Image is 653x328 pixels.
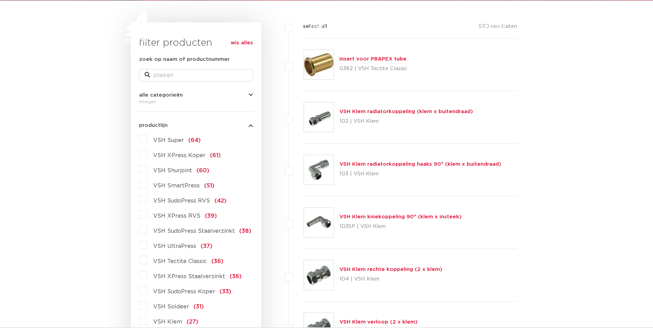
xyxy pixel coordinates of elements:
span: VSH Tectite Classic [153,259,207,264]
span: VSH Super [153,138,184,143]
span: VSH Shurjoint [153,168,192,173]
span: (61) [210,153,221,158]
span: (36) [211,259,223,264]
a: VSH Klem radiatorkoppeling (klem x buitendraad) [339,109,473,114]
nav: Menu [233,12,463,40]
a: toepassingen [310,12,346,40]
span: VSH SudoPress Koper [153,289,215,294]
span: VSH XPress RVS [153,213,200,219]
img: Thumbnail for VSH Klem radiatorkoppeling haaks 90° (klem x buitendraad) [304,155,334,185]
span: VSH UltraPress [153,243,196,249]
p: 103 | VSH Klem [339,168,501,179]
a: VSH Klem rechte koppeling (2 x klem) [339,267,442,272]
button: alle categorieën [139,92,253,98]
span: (51) [204,183,214,188]
img: Thumbnail for VSH Klem radiatorkoppeling (klem x buitendraad) [304,102,334,132]
span: (39) [205,213,217,219]
span: (33) [220,289,231,294]
div: fittingen [139,98,253,106]
input: zoeken [139,69,253,81]
span: (60) [197,168,209,173]
span: VSH SudoPress Staalverzinkt [153,228,235,234]
span: productlijn [139,123,168,128]
span: (31) [193,304,204,309]
button: productlijn [139,123,253,128]
p: 104 | VSH Klem [339,274,442,285]
span: (36) [230,274,242,279]
span: (37) [201,243,212,249]
a: over ons [439,12,463,40]
span: VSH Soldeer [153,304,189,309]
span: (42) [214,198,227,204]
a: VSH Klem verloop (2 x klem) [339,319,418,325]
label: zoek op naam of productnummer [139,55,230,64]
img: Thumbnail for VSH Klem rechte koppeling (2 x klem) [304,260,334,290]
span: VSH SudoPress RVS [153,198,210,204]
a: Insert voor PB&PEX tube [339,56,407,62]
span: VSH Klem [153,319,182,325]
p: 0382 | VSH Tectite Classic [339,63,407,74]
a: services [403,12,425,40]
div: my IPS [497,12,504,40]
img: Thumbnail for Insert voor PB&PEX tube [304,50,334,79]
span: (27) [187,319,198,325]
span: alle categorieën [139,92,183,98]
p: 102 | VSH Klem [339,116,473,127]
span: VSH XPress Staalverzinkt [153,274,225,279]
span: VSH XPress Koper [153,153,206,158]
a: producten [233,12,261,40]
span: (38) [239,228,251,234]
span: VSH SmartPress [153,183,200,188]
img: Thumbnail for VSH Klem kniekoppeling 90° (klem x insteek) [304,208,334,237]
a: markten [274,12,296,40]
p: 103SP | VSH Klem [339,221,462,232]
a: VSH Klem radiatorkoppeling haaks 90° (klem x buitendraad) [339,162,501,167]
a: downloads [360,12,389,40]
span: (64) [188,138,201,143]
a: VSH Klem kniekoppeling 90° (klem x insteek) [339,214,462,219]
